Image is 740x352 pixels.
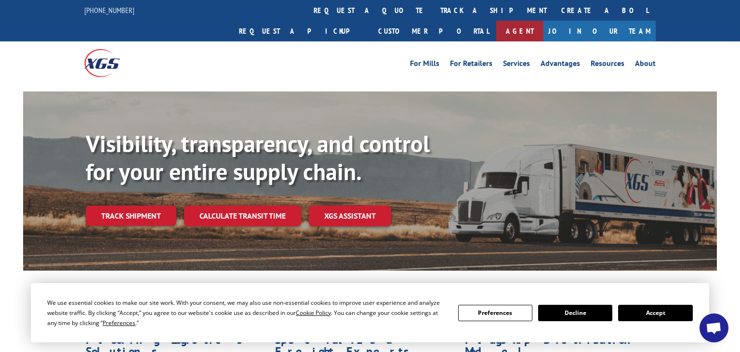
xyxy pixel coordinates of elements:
button: Accept [618,305,692,321]
a: Services [503,60,530,70]
a: About [635,60,656,70]
a: Join Our Team [543,21,656,41]
a: XGS ASSISTANT [309,206,391,226]
a: Resources [591,60,624,70]
span: Cookie Policy [296,309,331,317]
div: We use essential cookies to make our site work. With your consent, we may also use non-essential ... [47,298,446,328]
button: Decline [538,305,612,321]
button: Preferences [458,305,532,321]
a: Advantages [541,60,580,70]
a: [PHONE_NUMBER] [84,5,134,15]
a: For Mills [410,60,439,70]
a: Request a pickup [232,21,371,41]
a: Calculate transit time [184,206,301,226]
a: For Retailers [450,60,492,70]
a: Agent [496,21,543,41]
a: Open chat [700,313,728,342]
a: Track shipment [86,206,176,226]
div: Cookie Consent Prompt [31,283,709,342]
a: Customer Portal [371,21,496,41]
span: Preferences [103,319,135,327]
b: Visibility, transparency, and control for your entire supply chain. [86,129,430,186]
